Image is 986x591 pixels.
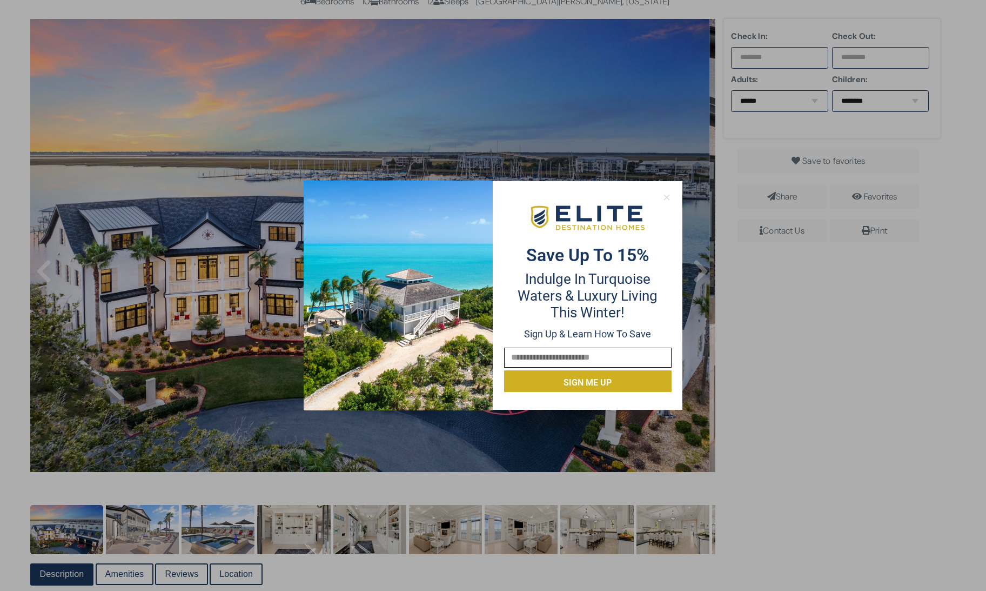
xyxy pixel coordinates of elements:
img: Desktop-Opt-in-2025-01-10T154335.578.png [304,181,493,410]
span: Indulge in Turquoise Waters & Luxury Living [518,271,658,304]
span: this winter! [551,304,625,321]
img: EDH-Logo-Horizontal-217-58px.png [529,203,646,234]
button: Sign me up [504,370,672,392]
strong: Save up to 15% [526,245,649,265]
input: Email [504,348,672,368]
button: Close [659,189,674,205]
span: Sign up & learn how to save [524,328,651,340]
